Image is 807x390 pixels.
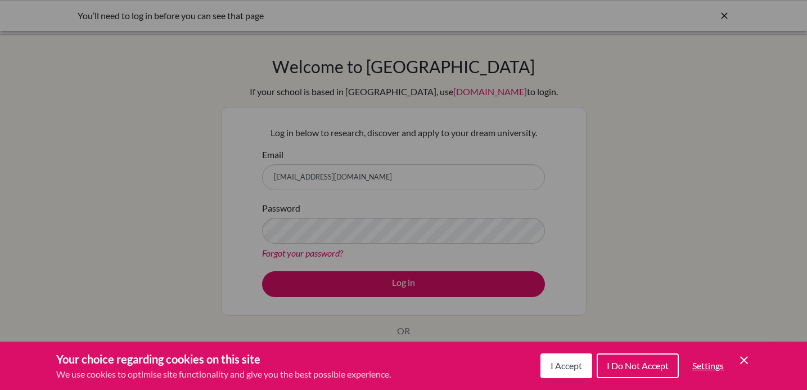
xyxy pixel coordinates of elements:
[683,355,733,377] button: Settings
[551,360,582,371] span: I Accept
[540,353,592,378] button: I Accept
[56,367,391,381] p: We use cookies to optimise site functionality and give you the best possible experience.
[692,360,724,371] span: Settings
[607,360,669,371] span: I Do Not Accept
[737,353,751,367] button: Save and close
[597,353,679,378] button: I Do Not Accept
[56,351,391,367] h3: Your choice regarding cookies on this site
